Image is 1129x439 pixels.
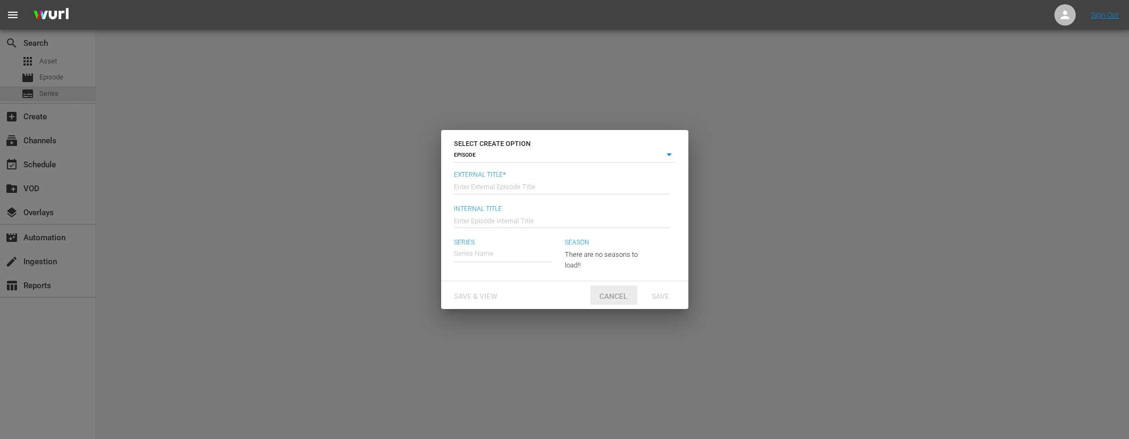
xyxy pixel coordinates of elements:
button: Cancel [590,286,637,305]
button: Save [637,286,684,305]
span: Season [565,239,648,247]
span: Save & View [445,292,506,300]
span: Internal Title [454,205,670,214]
span: Series [454,239,552,247]
span: Cancel [591,292,636,300]
span: menu [6,9,19,21]
span: External Title* [454,171,670,180]
div: There are no seasons to load!! [565,241,648,270]
span: Save [643,292,678,300]
div: EPISODE [454,149,676,162]
img: ans4CAIJ8jUAAAAAAAAAAAAAAAAAAAAAAAAgQb4GAAAAAAAAAAAAAAAAAAAAAAAAJMjXAAAAAAAAAAAAAAAAAAAAAAAAgAT5G... [26,3,77,28]
a: Sign Out [1091,11,1119,19]
h6: SELECT CREATE OPTION [454,139,676,149]
button: Save & View [445,286,506,305]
